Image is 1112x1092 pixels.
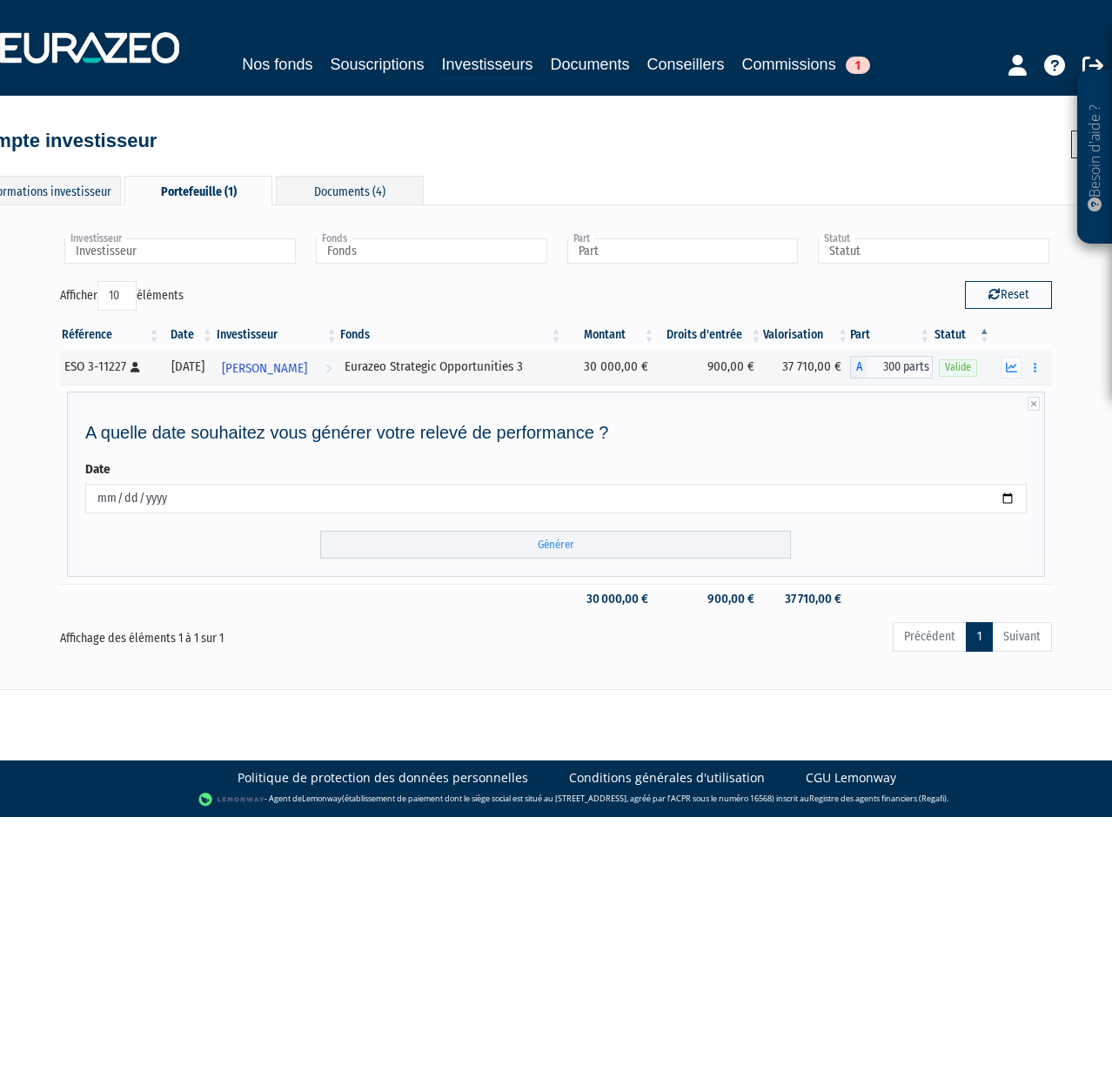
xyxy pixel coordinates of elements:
div: ESO 3-11227 [64,358,156,376]
th: Part: activer pour trier la colonne par ordre croissant [850,320,932,350]
a: Politique de protection des données personnelles [238,769,528,787]
span: A [850,356,867,379]
td: 900,00 € [657,584,764,614]
div: A - Eurazeo Strategic Opportunities 3 [850,356,932,379]
th: Investisseur: activer pour trier la colonne par ordre croissant [215,320,339,350]
span: [PERSON_NAME] [222,352,307,385]
th: Droits d'entrée: activer pour trier la colonne par ordre croissant [657,320,764,350]
td: 37 710,00 € [763,350,850,385]
th: Statut : activer pour trier la colonne par ordre d&eacute;croissant [933,320,992,350]
span: Valide [939,359,977,376]
td: 900,00 € [657,350,764,385]
a: Nos fonds [242,52,312,77]
td: 30 000,00 € [563,584,656,614]
th: Valorisation: activer pour trier la colonne par ordre croissant [763,320,850,350]
h4: A quelle date souhaitez vous générer votre relevé de performance ? [85,423,1027,442]
span: 300 parts [867,356,932,379]
input: Générer [320,531,791,559]
a: Registre des agents financiers (Regafi) [809,793,947,804]
a: CGU Lemonway [806,769,896,787]
th: Date: activer pour trier la colonne par ordre croissant [162,320,215,350]
i: [Français] Personne physique [131,362,140,372]
a: Conseillers [647,52,725,77]
a: Souscriptions [330,52,424,77]
td: 30 000,00 € [563,350,656,385]
div: Eurazeo Strategic Opportunities 3 [345,358,557,376]
div: [DATE] [168,358,209,376]
label: Afficher éléments [60,281,184,311]
label: Date [85,460,111,479]
a: Investisseurs [441,52,533,79]
a: Documents [551,52,630,77]
div: - Agent de (établissement de paiement dont le siège social est situé au [STREET_ADDRESS], agréé p... [17,791,1095,808]
div: Portefeuille (1) [124,176,272,205]
p: Besoin d'aide ? [1085,79,1105,236]
button: Reset [965,281,1052,309]
a: 1 [966,622,993,652]
th: Fonds: activer pour trier la colonne par ordre croissant [338,320,563,350]
span: 1 [846,57,870,74]
th: Référence : activer pour trier la colonne par ordre croissant [60,320,162,350]
a: [PERSON_NAME] [215,350,339,385]
a: Lemonway [302,793,342,804]
img: logo-lemonway.png [198,791,265,808]
select: Afficheréléments [97,281,137,311]
a: Commissions1 [742,52,870,77]
div: Affichage des éléments 1 à 1 sur 1 [60,620,459,648]
div: Documents (4) [276,176,424,204]
td: 37 710,00 € [763,584,850,614]
th: Montant: activer pour trier la colonne par ordre croissant [563,320,656,350]
i: Voir l'investisseur [325,352,332,385]
a: Conditions générales d'utilisation [569,769,765,787]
